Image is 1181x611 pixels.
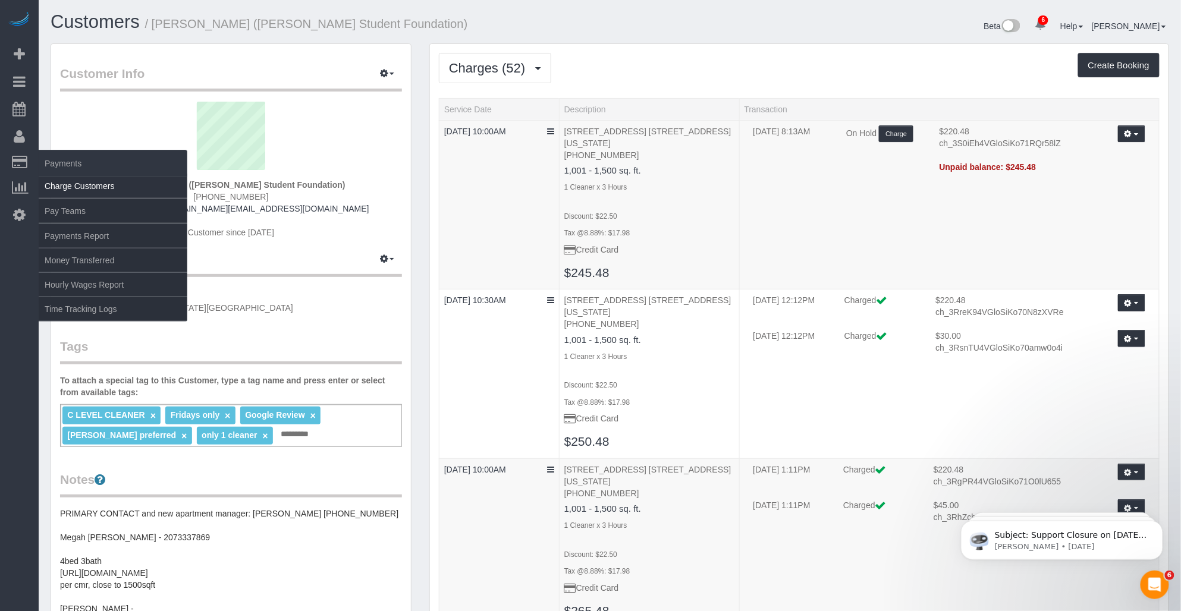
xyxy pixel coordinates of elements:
a: [DATE] 10:30AM [444,295,506,305]
h4: 1,001 - 1,500 sq. ft. [564,504,734,514]
td: Charged Date [745,294,836,330]
legend: Customer Info [60,65,402,92]
iframe: Intercom notifications message [943,496,1181,579]
ul: Payments [39,174,187,322]
td: Service Date [439,289,559,459]
td: Charge Amount, Transaction Id [925,499,1097,535]
a: Help [1060,21,1083,31]
a: 6 [1029,12,1052,38]
a: × [181,431,187,441]
p: Credit Card [564,412,734,424]
td: Charge Amount, Transaction Id [926,294,1095,330]
td: Charge Amount, Transaction Id [926,330,1095,366]
a: Beta [984,21,1021,31]
td: Description [559,289,739,459]
p: Credit Card [564,582,734,594]
a: Time Tracking Logs [39,297,187,321]
small: Discount: $22.50 [564,212,617,221]
p: [STREET_ADDRESS] [STREET_ADDRESS][US_STATE] [PHONE_NUMBER] [564,464,734,499]
legend: Notes [60,471,402,497]
a: × [150,411,156,421]
span: only 1 cleaner [202,430,257,440]
button: Charge [879,125,913,143]
td: Charge Label [836,294,926,330]
a: Money Transferred [39,248,187,272]
p: [STREET_ADDRESS] [STREET_ADDRESS][US_STATE] [PHONE_NUMBER] [564,294,734,330]
td: Charged Date [745,125,838,161]
td: Description [559,120,739,289]
td: Charge Label [834,499,925,535]
small: Discount: $22.50 [564,550,617,559]
a: Hourly Wages Report [39,273,187,297]
td: Charge Amount, Transaction Id [931,125,1095,161]
p: [STREET_ADDRESS] [STREET_ADDRESS][US_STATE] [PHONE_NUMBER] [564,125,734,161]
td: Charge Label [834,464,925,499]
span: [PERSON_NAME] preferred [67,430,176,440]
td: Charged Date [745,464,835,499]
small: 1 Cleaner x 3 Hours [564,352,627,361]
h4: 1,001 - 1,500 sq. ft. [564,166,734,176]
a: [PERSON_NAME] [1092,21,1166,31]
a: Charge Customers [39,174,187,198]
iframe: Intercom live chat [1141,571,1169,599]
a: $250.48 [564,434,610,448]
small: Tax @8.88%: $17.98 [564,398,630,407]
a: × [225,411,230,421]
a: Customers [51,11,140,32]
a: [DATE] 10:00AM [444,465,506,474]
button: Charges (52) [439,53,551,83]
td: Charge Amount, Transaction Id [925,464,1097,499]
span: Customer since [DATE] [188,228,274,237]
span: C LEVEL CLEANER [67,410,145,420]
span: Google Review [245,410,304,420]
small: / [PERSON_NAME] ([PERSON_NAME] Student Foundation) [145,17,468,30]
td: Charge Label [837,125,931,161]
td: Charged Date [745,330,836,366]
a: [PERSON_NAME][DOMAIN_NAME][EMAIL_ADDRESS][DOMAIN_NAME] [93,204,369,213]
img: Automaid Logo [7,12,31,29]
p: Credit Card [564,244,734,256]
a: × [263,431,268,441]
a: Payments Report [39,224,187,248]
th: Transaction [739,98,1159,120]
span: Payments [39,150,187,177]
small: Discount: $22.50 [564,381,617,389]
a: Pay Teams [39,199,187,223]
td: Transaction [739,120,1159,289]
span: 6 [1165,571,1174,580]
a: $245.48 [564,266,610,279]
a: [DATE] 10:00AM [444,127,506,136]
strong: [PERSON_NAME] ([PERSON_NAME] Student Foundation) [117,180,345,190]
label: To attach a special tag to this Customer, type a tag name and press enter or select from availabl... [60,374,402,398]
span: Charges (52) [449,61,531,75]
span: 6 [1038,15,1048,25]
th: Description [559,98,739,120]
a: × [310,411,316,421]
small: Tax @8.88%: $17.98 [564,567,630,575]
span: [PHONE_NUMBER] [193,192,268,201]
legend: Tags [60,338,402,364]
small: Tax @8.88%: $17.98 [564,229,630,237]
td: Charged Date [745,499,835,535]
span: Fridays only [171,410,219,420]
th: Service Date [439,98,559,120]
h4: 1,001 - 1,500 sq. ft. [564,335,734,345]
button: Create Booking [1078,53,1160,78]
td: Service Date [439,120,559,289]
small: 1 Cleaner x 3 Hours [564,521,627,530]
td: Transaction [739,289,1159,459]
small: 1 Cleaner x 3 Hours [564,183,627,191]
td: Charge Label [836,330,926,366]
img: New interface [1001,19,1020,34]
b: Unpaid balance: $245.48 [940,162,1036,172]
